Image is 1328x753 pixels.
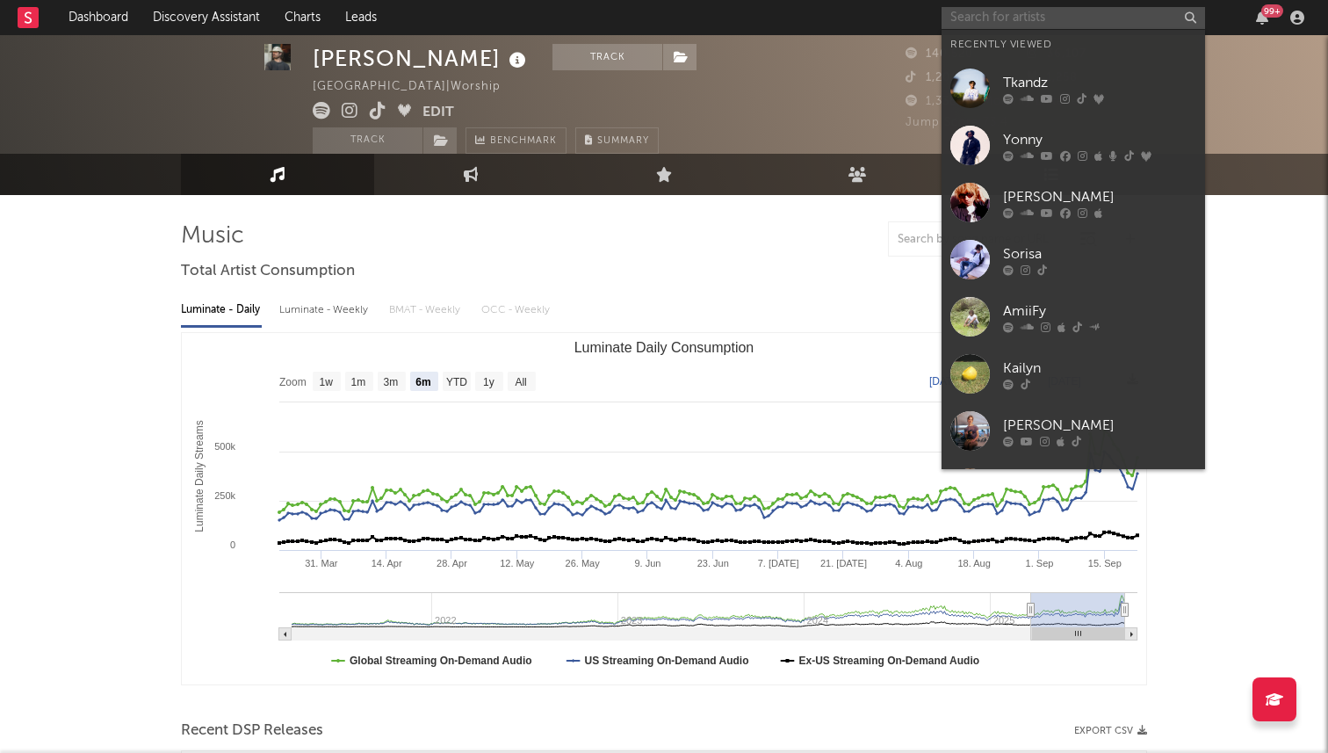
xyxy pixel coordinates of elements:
[230,539,235,550] text: 0
[313,44,530,73] div: [PERSON_NAME]
[182,333,1146,684] svg: Luminate Daily Consumption
[1003,72,1196,93] div: Tkandz
[574,340,754,355] text: Luminate Daily Consumption
[181,261,355,282] span: Total Artist Consumption
[181,295,262,325] div: Luminate - Daily
[350,655,532,667] text: Global Streaming On-Demand Audio
[279,376,307,388] text: Zoom
[634,558,660,568] text: 9. Jun
[1256,11,1268,25] button: 99+
[906,72,956,83] span: 1,201
[437,558,467,568] text: 28. Apr
[384,376,399,388] text: 3m
[820,558,867,568] text: 21. [DATE]
[942,174,1205,231] a: [PERSON_NAME]
[697,558,729,568] text: 23. Jun
[942,117,1205,174] a: Yonny
[214,441,235,452] text: 500k
[313,127,422,154] button: Track
[1074,726,1147,736] button: Export CSV
[466,127,567,154] a: Benchmark
[575,127,659,154] button: Summary
[942,402,1205,460] a: [PERSON_NAME]
[313,76,521,98] div: [GEOGRAPHIC_DATA] | Worship
[372,558,402,568] text: 14. Apr
[585,655,749,667] text: US Streaming On-Demand Audio
[1088,558,1122,568] text: 15. Sep
[422,102,454,124] button: Edit
[799,655,980,667] text: Ex-US Streaming On-Demand Audio
[1003,358,1196,379] div: Kailyn
[1003,243,1196,264] div: Sorisa
[279,295,372,325] div: Luminate - Weekly
[906,48,973,60] span: 140,520
[1003,129,1196,150] div: Yonny
[1003,415,1196,436] div: [PERSON_NAME]
[214,490,235,501] text: 250k
[942,345,1205,402] a: Kailyn
[906,96,1090,107] span: 1,338,736 Monthly Listeners
[446,376,467,388] text: YTD
[889,233,1074,247] input: Search by song name or URL
[942,288,1205,345] a: AmiiFy
[320,376,334,388] text: 1w
[415,376,430,388] text: 6m
[351,376,366,388] text: 1m
[950,34,1196,55] div: Recently Viewed
[500,558,535,568] text: 12. May
[906,117,1008,128] span: Jump Score: 73.4
[566,558,601,568] text: 26. May
[1003,186,1196,207] div: [PERSON_NAME]
[193,420,206,532] text: Luminate Daily Streams
[552,44,662,70] button: Track
[957,558,990,568] text: 18. Aug
[515,376,526,388] text: All
[929,375,963,387] text: [DATE]
[181,720,323,742] span: Recent DSP Releases
[942,60,1205,117] a: Tkandz
[483,376,494,388] text: 1y
[1261,4,1283,18] div: 99 +
[490,131,557,152] span: Benchmark
[1026,558,1054,568] text: 1. Sep
[1003,300,1196,322] div: AmiiFy
[942,7,1205,29] input: Search for artists
[597,136,649,146] span: Summary
[895,558,922,568] text: 4. Aug
[758,558,799,568] text: 7. [DATE]
[942,460,1205,517] a: [PERSON_NAME]
[942,231,1205,288] a: Sorisa
[305,558,338,568] text: 31. Mar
